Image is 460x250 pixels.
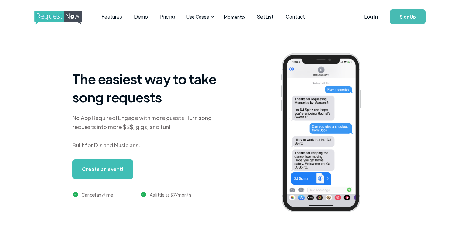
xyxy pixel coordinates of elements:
[218,8,251,26] a: Momento
[186,13,209,20] div: Use Cases
[154,7,181,26] a: Pricing
[358,6,384,27] a: Log In
[128,7,154,26] a: Demo
[390,9,426,24] a: Sign Up
[280,7,311,26] a: Contact
[73,192,78,197] img: green checkmark
[72,159,133,179] a: Create an event!
[34,11,80,23] a: home
[183,7,216,26] div: Use Cases
[72,113,225,150] div: No App Required! Engage with more guests. Turn song requests into more $$$, gigs, and fun! Built ...
[150,191,191,198] div: As little as $7/month
[141,192,146,197] img: green checkmark
[34,11,93,25] img: requestnow logo
[274,49,377,218] img: iphone screenshot
[82,191,113,198] div: Cancel anytime
[95,7,128,26] a: Features
[72,70,225,106] h1: The easiest way to take song requests
[251,7,280,26] a: SetList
